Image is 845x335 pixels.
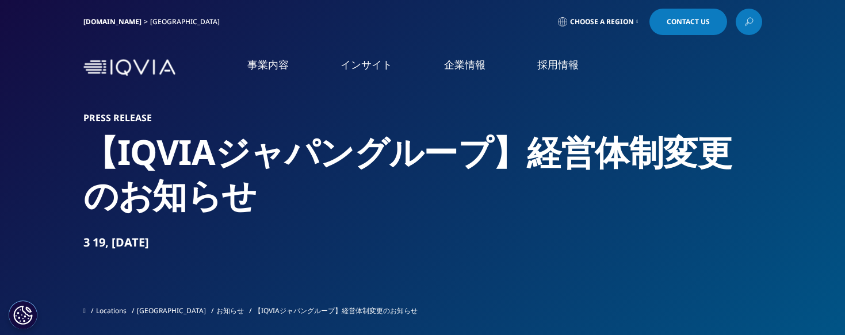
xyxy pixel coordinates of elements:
h2: 【IQVIAジャパングループ】経営体制変更のお知らせ [83,130,762,217]
span: Contact Us [667,18,710,25]
span: 【IQVIAジャパングループ】経営体制変更のお知らせ [254,306,418,315]
a: [DOMAIN_NAME] [83,17,142,26]
a: Locations [96,306,127,315]
a: 採用情報 [537,57,579,72]
nav: Primary [180,40,762,95]
a: インサイト [341,57,392,72]
div: [GEOGRAPHIC_DATA] [150,17,224,26]
a: お知らせ [216,306,244,315]
a: 事業内容 [247,57,289,72]
div: 3 19, [DATE] [83,234,762,251]
a: 企業情報 [444,57,485,72]
button: Cookie 設定 [9,301,37,329]
span: Choose a Region [570,17,634,26]
a: Contact Us [649,9,727,35]
h1: Press Release [83,112,762,124]
a: [GEOGRAPHIC_DATA] [137,306,206,315]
